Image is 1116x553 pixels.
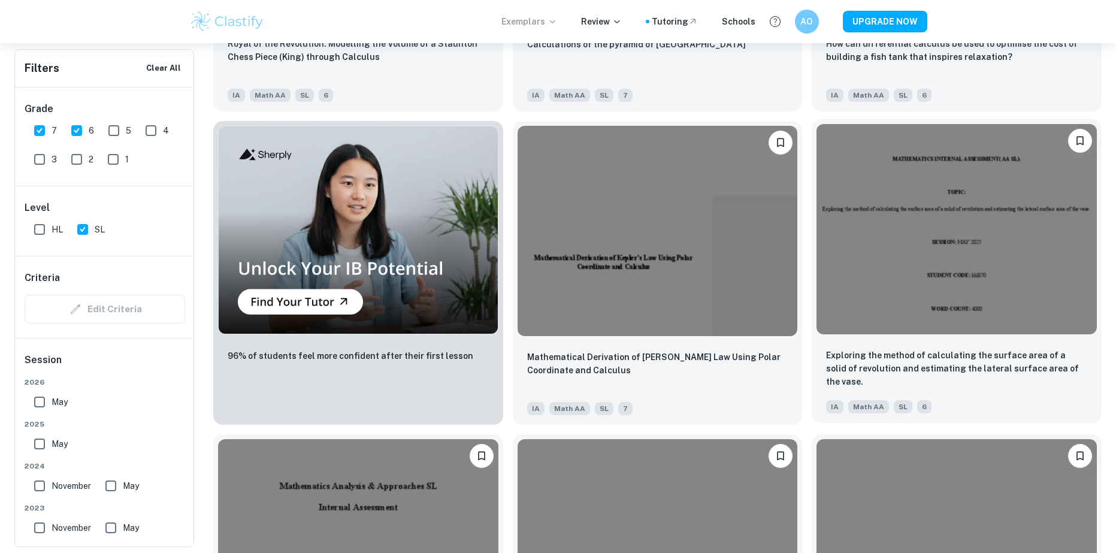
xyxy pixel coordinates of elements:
[848,89,889,102] span: Math AA
[228,349,473,362] p: 96% of students feel more confident after their first lesson
[52,437,68,451] span: May
[527,350,788,377] p: Mathematical Derivation of Kepler’s Law Using Polar Coordinate and Calculus
[513,121,803,425] a: BookmarkMathematical Derivation of Kepler’s Law Using Polar Coordinate and CalculusIAMath AASL7
[319,89,333,102] span: 6
[1068,129,1092,153] button: Bookmark
[25,353,185,377] h6: Session
[848,400,889,413] span: Math AA
[549,402,590,415] span: Math AA
[581,15,622,28] p: Review
[25,377,185,388] span: 2026
[126,124,131,137] span: 5
[826,37,1087,64] p: How can differential calculus be used to optimise the cost of building a fish tank that inspires ...
[549,89,590,102] span: Math AA
[618,89,633,102] span: 7
[722,15,755,28] a: Schools
[1068,444,1092,468] button: Bookmark
[250,89,291,102] span: Math AA
[295,89,314,102] span: SL
[917,89,931,102] span: 6
[501,15,557,28] p: Exemplars
[52,479,91,492] span: November
[917,400,931,413] span: 6
[52,395,68,409] span: May
[52,153,57,166] span: 3
[618,402,633,415] span: 7
[595,89,613,102] span: SL
[25,201,185,215] h6: Level
[527,89,545,102] span: IA
[123,479,139,492] span: May
[25,271,60,285] h6: Criteria
[652,15,698,28] a: Tutoring
[826,400,843,413] span: IA
[25,60,59,77] h6: Filters
[25,461,185,472] span: 2024
[800,15,813,28] h6: AO
[125,153,129,166] span: 1
[843,11,927,32] button: UPGRADE NOW
[189,10,265,34] img: Clastify logo
[89,124,94,137] span: 6
[25,102,185,116] h6: Grade
[765,11,785,32] button: Help and Feedback
[894,89,912,102] span: SL
[816,124,1097,334] img: Math AA IA example thumbnail: Exploring the method of calculating the
[894,400,912,413] span: SL
[52,521,91,534] span: November
[228,89,245,102] span: IA
[769,131,793,155] button: Bookmark
[826,349,1087,388] p: Exploring the method of calculating the surface area of a solid of revolution and estimating the ...
[470,444,494,468] button: Bookmark
[25,295,185,324] div: Criteria filters are unavailable when searching by topic
[52,223,63,236] span: HL
[89,153,93,166] span: 2
[123,521,139,534] span: May
[228,37,489,64] p: Royal of the Revolution: Modelling the Volume of a Staunton Chess Piece (King) through Calculus
[52,124,57,137] span: 7
[25,419,185,430] span: 2025
[595,402,613,415] span: SL
[143,59,184,77] button: Clear All
[795,10,819,34] button: AO
[25,503,185,513] span: 2023
[527,38,746,51] p: Calculations of the pyramid of Khufu
[826,89,843,102] span: IA
[769,444,793,468] button: Bookmark
[527,402,545,415] span: IA
[95,223,105,236] span: SL
[213,121,503,425] a: Thumbnail96% of students feel more confident after their first lesson
[218,126,498,334] img: Thumbnail
[163,124,169,137] span: 4
[812,121,1102,425] a: BookmarkExploring the method of calculating the surface area of a solid of revolution and estimat...
[518,126,798,336] img: Math AA IA example thumbnail: Mathematical Derivation of Kepler’s Law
